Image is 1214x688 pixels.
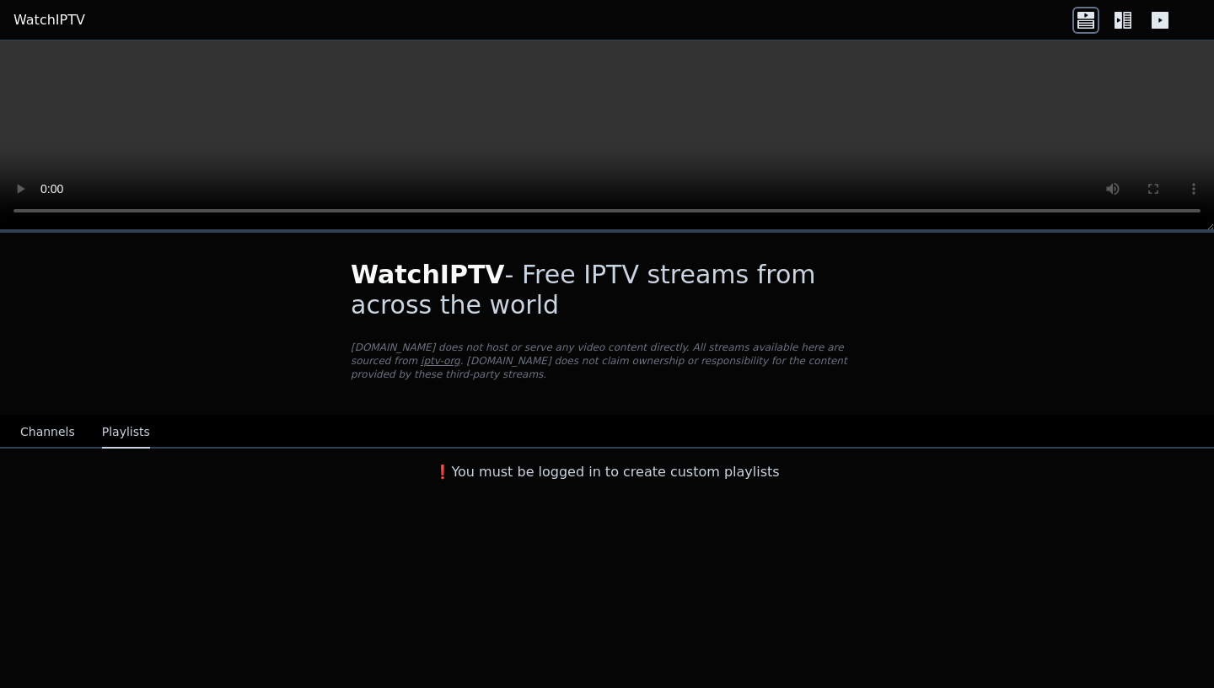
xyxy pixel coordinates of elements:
h1: - Free IPTV streams from across the world [351,260,863,320]
a: iptv-org [421,355,460,367]
button: Channels [20,417,75,449]
button: Playlists [102,417,150,449]
h3: ❗️You must be logged in to create custom playlists [324,462,890,482]
p: [DOMAIN_NAME] does not host or serve any video content directly. All streams available here are s... [351,341,863,381]
a: WatchIPTV [13,10,85,30]
span: WatchIPTV [351,260,505,289]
